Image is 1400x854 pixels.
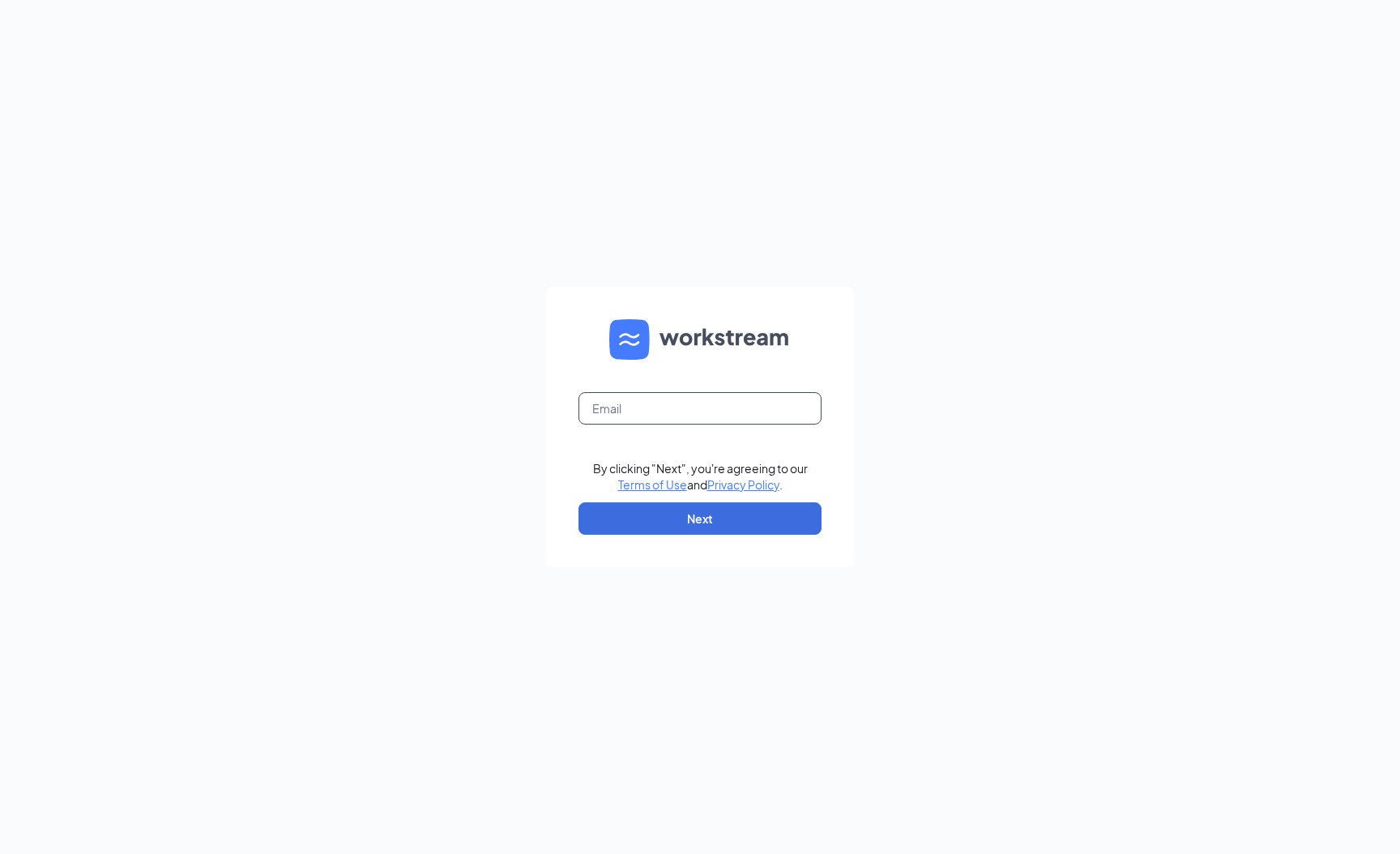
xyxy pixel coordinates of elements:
a: Terms of Use [618,477,687,492]
div: By clicking "Next", you're agreeing to our and . [593,460,808,493]
img: WS logo and Workstream text [609,319,791,360]
a: Privacy Policy [707,477,779,492]
button: Next [578,502,822,535]
input: Email [578,392,822,425]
